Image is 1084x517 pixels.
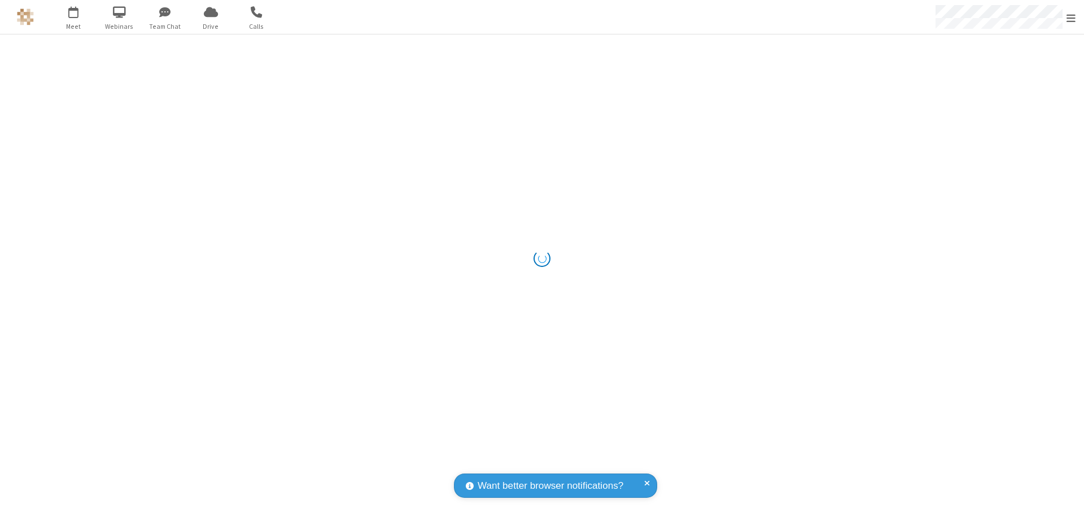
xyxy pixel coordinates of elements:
[478,479,623,493] span: Want better browser notifications?
[235,21,278,32] span: Calls
[17,8,34,25] img: QA Selenium DO NOT DELETE OR CHANGE
[1056,488,1076,509] iframe: Chat
[53,21,95,32] span: Meet
[98,21,141,32] span: Webinars
[190,21,232,32] span: Drive
[144,21,186,32] span: Team Chat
